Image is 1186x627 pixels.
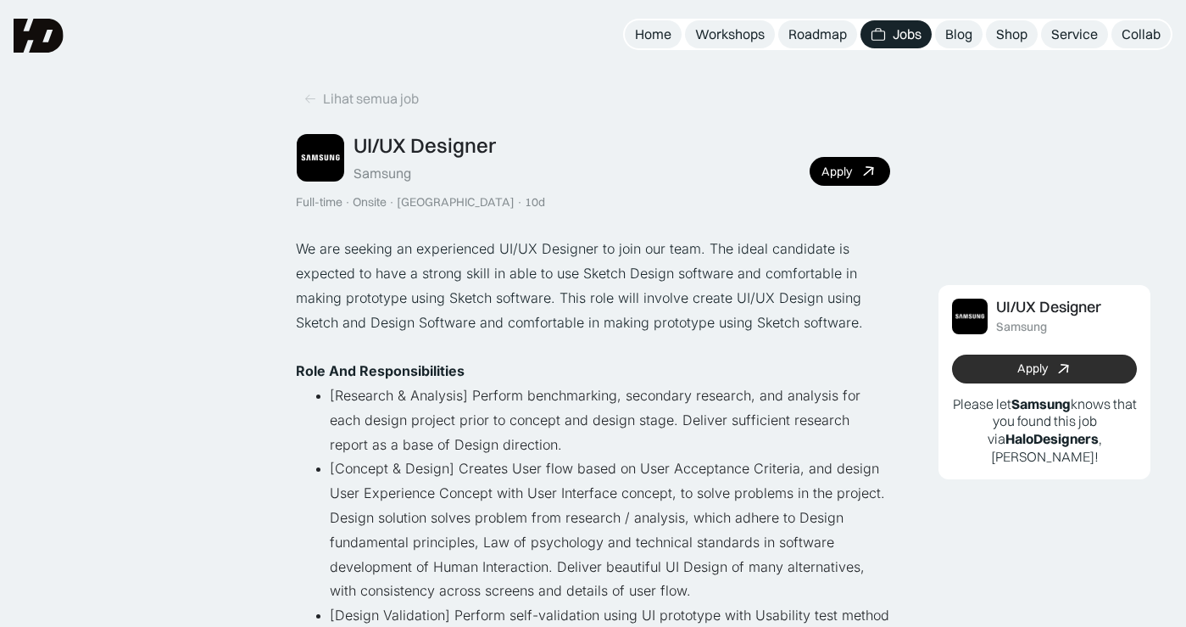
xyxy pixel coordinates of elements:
div: Apply [1017,361,1048,376]
b: Samsung [1011,395,1071,412]
div: Blog [945,25,972,43]
div: · [517,195,524,210]
a: Workshops [685,20,775,48]
p: ‍ [297,334,890,359]
a: Home [625,20,682,48]
a: Jobs [860,20,932,48]
div: Roadmap [788,25,847,43]
div: · [345,195,352,210]
p: Please let knows that you found this job via , [PERSON_NAME]! [952,395,1137,466]
div: Samsung [996,320,1047,334]
a: Apply [952,355,1137,383]
a: Service [1041,20,1108,48]
div: UI/UX Designer [996,299,1101,316]
a: Collab [1111,20,1171,48]
li: [Research & Analysis] Perform benchmarking, secondary research, and analysis for each design proj... [331,383,890,456]
div: Lihat semua job [324,90,420,108]
li: [Concept & Design] Creates User flow based on User Acceptance Criteria, and design User Experienc... [331,456,890,603]
div: Full-time [297,195,343,210]
a: Shop [986,20,1038,48]
div: Service [1051,25,1098,43]
div: 10d [526,195,546,210]
a: Lihat semua job [297,85,426,113]
div: Apply [822,165,853,179]
img: Job Image [297,134,344,182]
div: [GEOGRAPHIC_DATA] [398,195,515,210]
div: Home [635,25,671,43]
div: Collab [1122,25,1161,43]
p: We are seeking an experienced UI/UX Designer to join our team. The ideal candidate is expected to... [297,237,890,334]
div: Onsite [354,195,387,210]
a: Blog [935,20,983,48]
b: HaloDesigners [1005,430,1099,447]
img: Job Image [952,299,988,334]
div: · [389,195,396,210]
div: Jobs [893,25,922,43]
p: ‍ [297,359,890,383]
div: Shop [996,25,1027,43]
a: Apply [810,157,890,186]
a: Roadmap [778,20,857,48]
div: Workshops [695,25,765,43]
div: UI/UX Designer [354,133,497,158]
strong: Role And Responsibilities [297,362,465,379]
div: Samsung [354,165,412,182]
